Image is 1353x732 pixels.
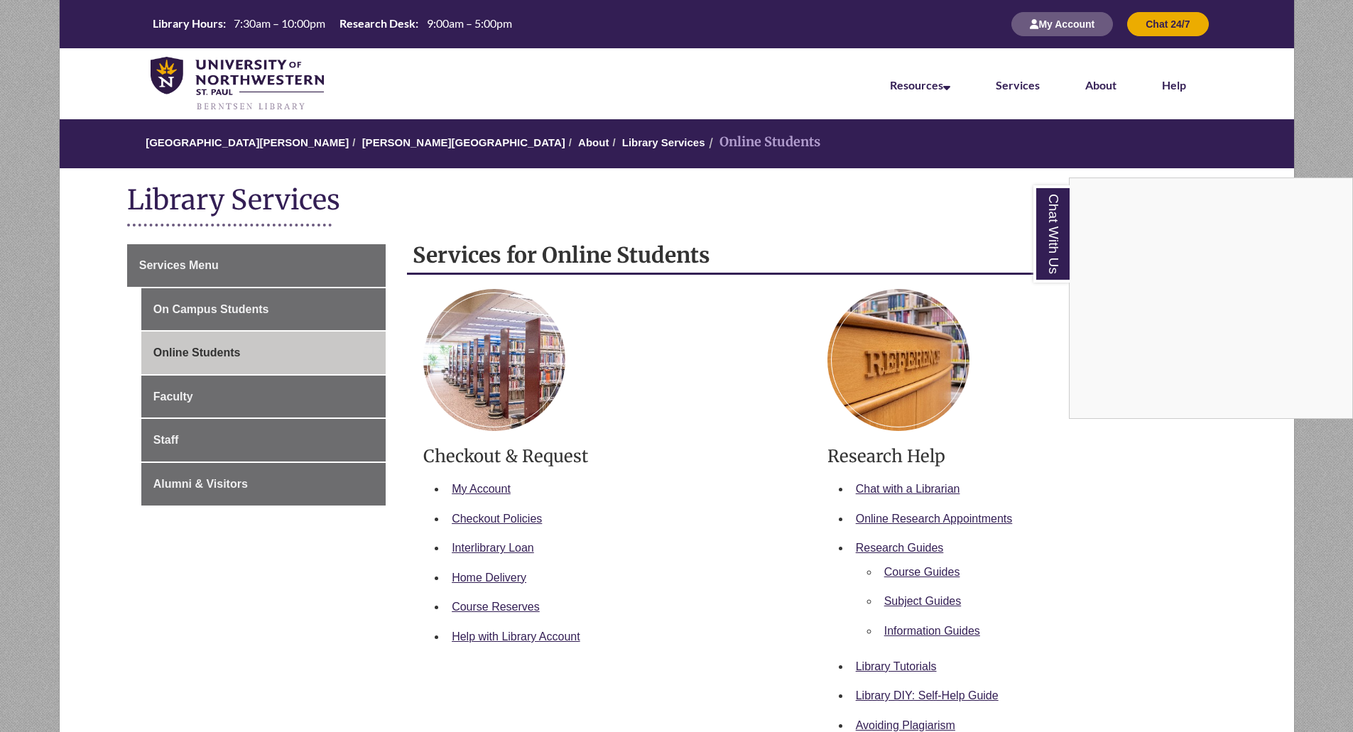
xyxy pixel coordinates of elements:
[1085,78,1116,92] a: About
[151,57,325,112] img: UNWSP Library Logo
[1162,78,1186,92] a: Help
[1070,178,1352,418] iframe: Chat Widget
[1069,177,1353,419] div: Chat With Us
[1033,185,1070,283] a: Chat With Us
[996,78,1040,92] a: Services
[890,78,950,92] a: Resources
